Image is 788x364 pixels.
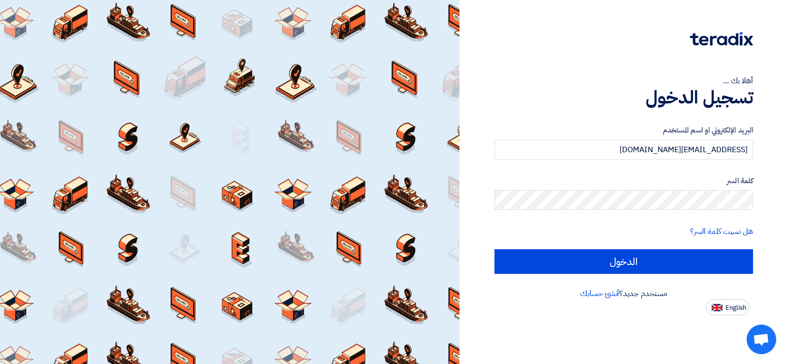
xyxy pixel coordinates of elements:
input: الدخول [494,249,753,274]
h1: تسجيل الدخول [494,87,753,108]
img: en-US.png [712,304,722,311]
a: هل نسيت كلمة السر؟ [690,226,753,237]
span: English [725,304,746,311]
button: English [706,299,749,315]
a: أنشئ حسابك [580,288,619,299]
label: كلمة السر [494,175,753,187]
div: أهلا بك ... [494,75,753,87]
div: مستخدم جديد؟ [494,288,753,299]
label: البريد الإلكتروني او اسم المستخدم [494,125,753,136]
img: Teradix logo [690,32,753,46]
a: Open chat [747,325,776,354]
input: أدخل بريد العمل الإلكتروني او اسم المستخدم الخاص بك ... [494,140,753,160]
